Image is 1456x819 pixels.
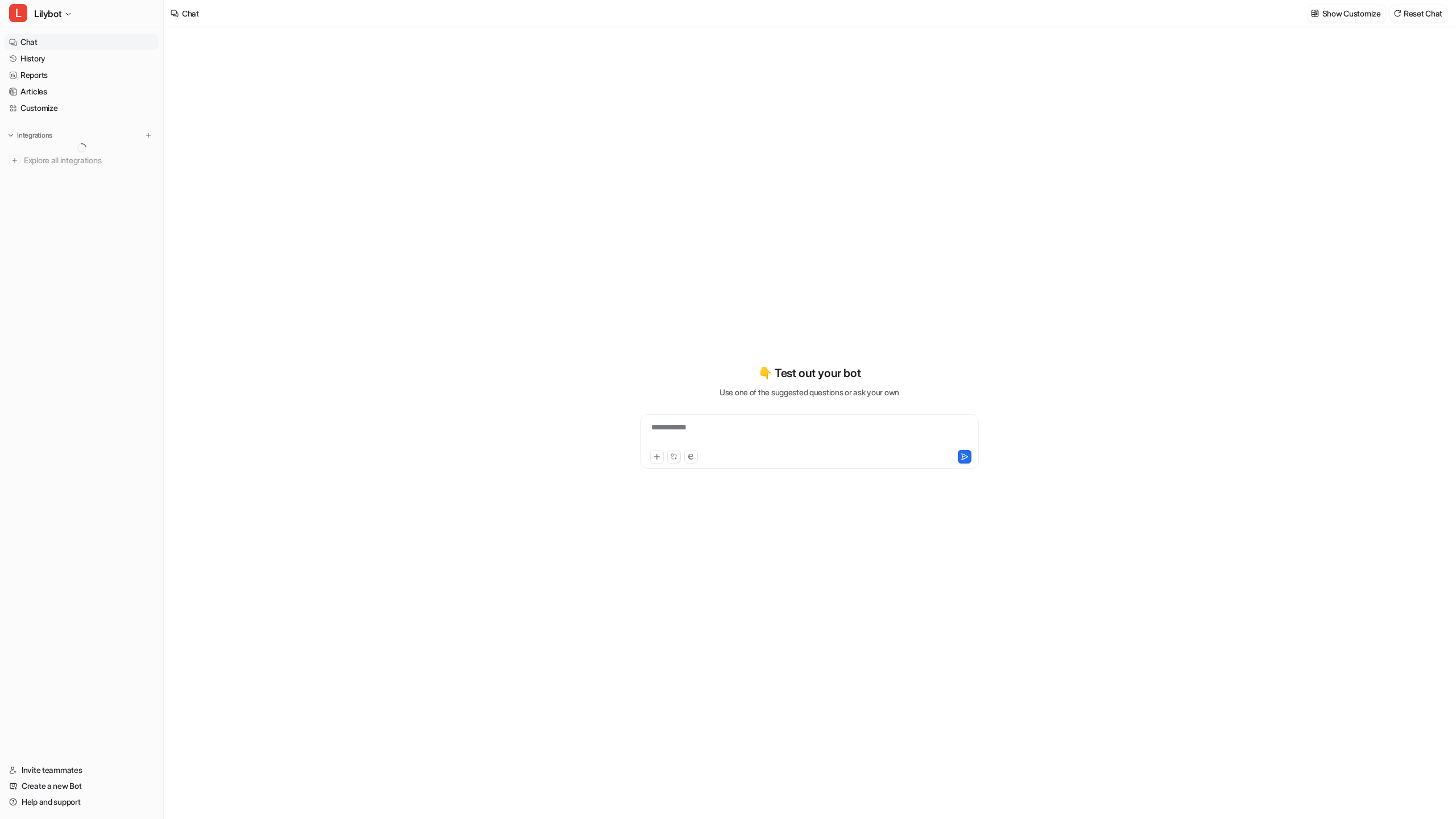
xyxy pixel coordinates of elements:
[5,778,159,794] a: Create a new Bot
[5,67,159,83] a: Reports
[17,131,52,140] p: Integrations
[5,794,159,810] a: Help and support
[5,51,159,67] a: History
[5,130,56,141] button: Integrations
[5,100,159,116] a: Customize
[34,6,61,22] span: Lilybot
[9,155,20,166] img: explore all integrations
[5,762,159,778] a: Invite teammates
[719,386,899,398] p: Use one of the suggested questions or ask your own
[5,84,159,100] a: Articles
[1322,7,1381,19] p: Show Customize
[1311,9,1319,18] img: customize
[182,7,199,19] div: Chat
[5,152,159,168] a: Explore all integrations
[5,34,159,50] a: Chat
[1393,9,1401,18] img: reset
[24,151,154,169] span: Explore all integrations
[7,131,15,139] img: expand menu
[758,365,861,382] p: 👇 Test out your bot
[9,4,27,22] span: L
[1308,5,1385,22] button: Show Customize
[1390,5,1447,22] button: Reset Chat
[144,131,152,139] img: menu_add.svg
